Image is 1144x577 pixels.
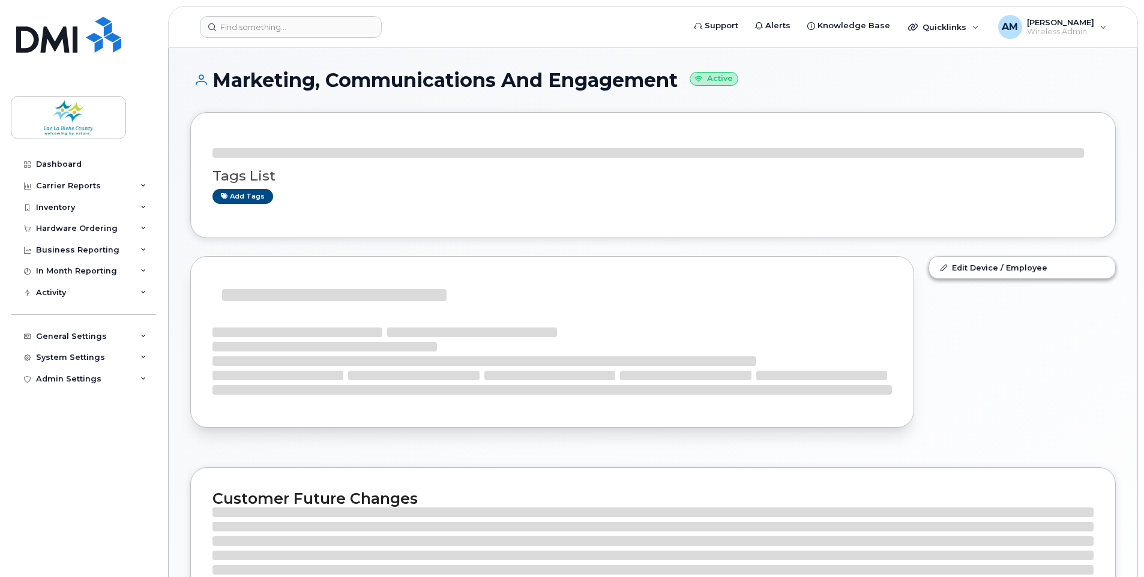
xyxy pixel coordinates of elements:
[690,72,738,86] small: Active
[212,489,1094,507] h2: Customer Future Changes
[212,189,273,204] a: Add tags
[190,70,1116,91] h1: Marketing, Communications And Engagement
[212,169,1094,184] h3: Tags List
[929,257,1115,278] a: Edit Device / Employee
